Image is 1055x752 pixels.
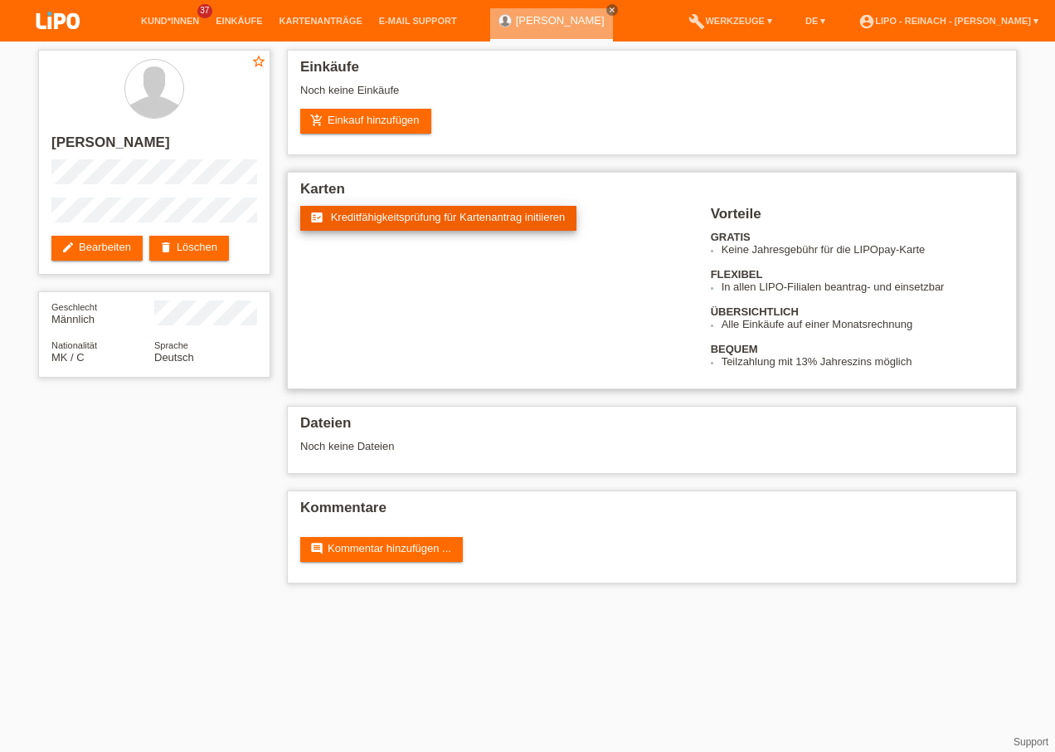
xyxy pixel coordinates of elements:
i: build [688,13,705,30]
i: close [608,6,616,14]
div: Männlich [51,300,154,325]
b: ÜBERSICHTLICH [711,305,799,318]
a: buildWerkzeuge ▾ [680,16,780,26]
a: Kartenanträge [271,16,371,26]
span: Geschlecht [51,302,97,312]
span: Deutsch [154,351,194,364]
div: Noch keine Dateien [300,440,807,452]
a: commentKommentar hinzufügen ... [300,537,463,562]
a: deleteLöschen [149,236,229,261]
span: Kreditfähigkeitsprüfung für Kartenantrag initiieren [331,211,566,223]
a: Kund*innen [133,16,207,26]
h2: Vorteile [711,206,1004,231]
span: Mazedonien / C / 09.03.1987 [51,351,85,364]
span: 37 [197,4,212,18]
li: In allen LIPO-Filialen beantrag- und einsetzbar [722,281,1004,293]
a: Support [1014,736,1048,748]
b: FLEXIBEL [711,268,763,281]
h2: [PERSON_NAME] [51,134,257,159]
a: Einkäufe [207,16,270,26]
a: LIPO pay [17,34,100,46]
i: fact_check [310,211,323,224]
a: E-Mail Support [371,16,465,26]
b: GRATIS [711,231,751,243]
a: fact_check Kreditfähigkeitsprüfung für Kartenantrag initiieren [300,206,576,231]
a: close [606,4,618,16]
a: account_circleLIPO - Reinach - [PERSON_NAME] ▾ [850,16,1047,26]
h2: Einkäufe [300,59,1004,84]
i: star_border [251,54,266,69]
i: edit [61,241,75,254]
a: add_shopping_cartEinkauf hinzufügen [300,109,431,134]
span: Nationalität [51,340,97,350]
i: account_circle [858,13,875,30]
span: Sprache [154,340,188,350]
li: Teilzahlung mit 13% Jahreszins möglich [722,355,1004,368]
i: comment [310,542,323,555]
a: star_border [251,54,266,71]
a: editBearbeiten [51,236,143,261]
div: Noch keine Einkäufe [300,84,1004,109]
li: Alle Einkäufe auf einer Monatsrechnung [722,318,1004,330]
i: add_shopping_cart [310,114,323,127]
a: [PERSON_NAME] [516,14,605,27]
h2: Kommentare [300,500,1004,525]
a: DE ▾ [797,16,834,26]
h2: Dateien [300,415,1004,440]
h2: Karten [300,181,1004,206]
i: delete [159,241,173,254]
li: Keine Jahresgebühr für die LIPOpay-Karte [722,243,1004,256]
b: BEQUEM [711,343,758,355]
